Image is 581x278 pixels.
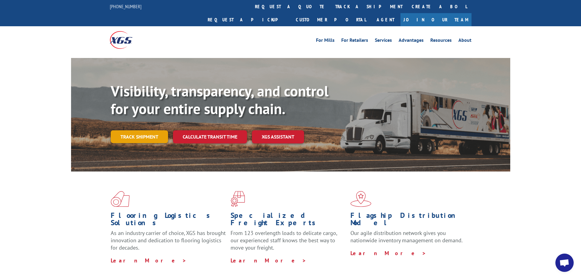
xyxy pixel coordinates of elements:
[375,38,392,45] a: Services
[231,212,346,229] h1: Specialized Freight Experts
[111,130,168,143] a: Track shipment
[458,38,472,45] a: About
[371,13,400,26] a: Agent
[316,38,335,45] a: For Mills
[350,191,371,207] img: xgs-icon-flagship-distribution-model-red
[111,229,226,251] span: As an industry carrier of choice, XGS has brought innovation and dedication to flooring logistics...
[111,212,226,229] h1: Flooring Logistics Solutions
[399,38,424,45] a: Advantages
[430,38,452,45] a: Resources
[350,250,426,257] a: Learn More >
[350,229,463,244] span: Our agile distribution network gives you nationwide inventory management on demand.
[555,254,574,272] div: Open chat
[400,13,472,26] a: Join Our Team
[111,81,328,118] b: Visibility, transparency, and control for your entire supply chain.
[231,257,307,264] a: Learn More >
[252,130,304,143] a: XGS ASSISTANT
[341,38,368,45] a: For Retailers
[291,13,371,26] a: Customer Portal
[111,191,130,207] img: xgs-icon-total-supply-chain-intelligence-red
[231,229,346,257] p: From 123 overlength loads to delicate cargo, our experienced staff knows the best way to move you...
[111,257,187,264] a: Learn More >
[203,13,291,26] a: Request a pickup
[350,212,466,229] h1: Flagship Distribution Model
[173,130,247,143] a: Calculate transit time
[231,191,245,207] img: xgs-icon-focused-on-flooring-red
[110,3,142,9] a: [PHONE_NUMBER]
